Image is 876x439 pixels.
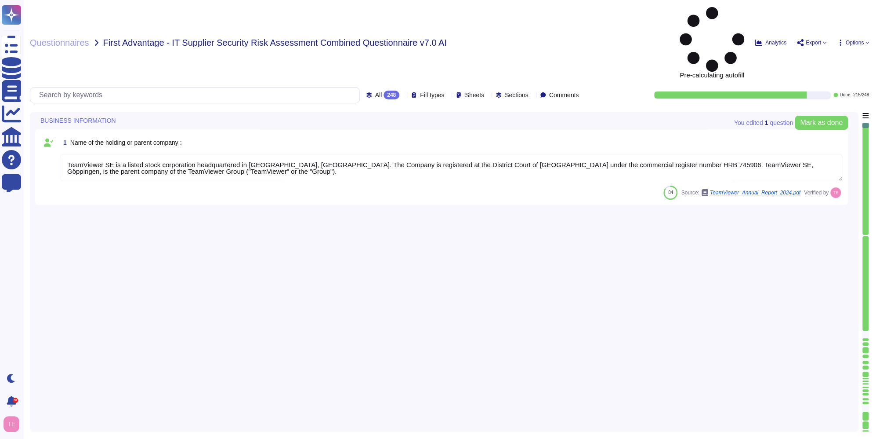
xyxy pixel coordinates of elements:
span: 84 [668,190,673,195]
div: 248 [384,91,399,99]
span: Sections [505,92,528,98]
img: user [4,416,19,432]
span: Done: [840,93,851,97]
span: All [375,92,382,98]
span: Sheets [465,92,484,98]
button: Analytics [755,39,786,46]
textarea: TeamViewer SE is a listed stock corporation headquartered in [GEOGRAPHIC_DATA], [GEOGRAPHIC_DATA]... [60,154,843,181]
span: Verified by [804,190,829,195]
span: BUSINESS INFORMATION [40,117,116,124]
span: Mark as done [800,119,843,126]
button: user [2,414,25,434]
span: Comments [549,92,579,98]
span: Pre-calculating autofill [680,7,744,78]
span: Name of the holding or parent company : [70,139,182,146]
button: Mark as done [795,116,848,130]
span: You edited question [734,120,793,126]
b: 1 [764,120,768,126]
span: First Advantage - IT Supplier Security Risk Assessment Combined Questionnaire v7.0 AI [103,38,447,47]
input: Search by keywords [35,88,359,103]
span: Options [846,40,864,45]
span: Export [806,40,821,45]
img: user [830,187,841,198]
span: TeamViewer_Annual_Report_2024.pdf [710,190,800,195]
div: 9+ [13,398,18,403]
span: Analytics [765,40,786,45]
span: Source: [681,189,800,196]
span: Questionnaires [30,38,89,47]
span: Fill types [420,92,444,98]
span: 215 / 248 [853,93,869,97]
span: 1 [60,139,67,146]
